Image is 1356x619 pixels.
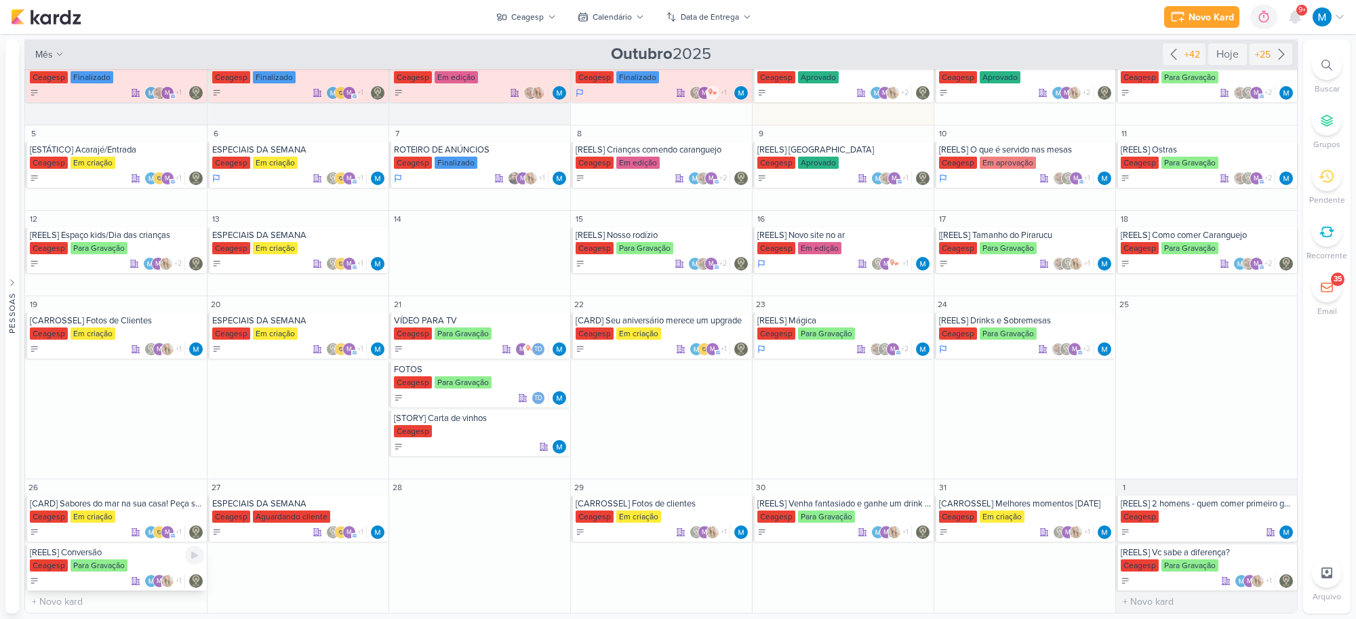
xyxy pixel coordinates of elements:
div: Ceagesp [757,327,795,340]
img: Leviê Agência de Marketing Digital [189,257,203,271]
div: 20 [209,298,222,311]
p: m [1073,176,1079,182]
img: Yasmin Yumi [161,342,174,356]
div: Finalizado [616,71,659,83]
div: mlegnaioli@gmail.com [342,257,356,271]
div: [ESTÁTICO] Acarajé/Entrada [30,144,204,155]
img: Yasmin Yumi [524,172,538,185]
p: m [709,261,714,268]
div: mlegnaioli@gmail.com [161,86,174,100]
div: mlegnaioli@gmail.com [342,86,356,100]
p: m [702,90,707,97]
p: Recorrente [1307,249,1347,262]
div: Colaboradores: Sarah Violante, Yasmin Yumi [523,86,549,100]
span: +1 [901,173,909,184]
div: 5 [26,127,40,140]
img: Leviê Agência de Marketing Digital [371,86,384,100]
div: 16 [754,212,767,226]
button: Novo Kard [1164,6,1239,28]
div: A Fazer [1121,259,1130,268]
div: Aprovado [798,71,839,83]
div: Responsável: MARIANA MIRANDA [553,172,566,185]
img: Sarah Violante [696,257,710,271]
div: Em Andamento [394,173,402,184]
p: m [165,176,170,182]
div: mlegnaioli@gmail.com [879,257,893,271]
div: [[REELS] Tamanho do Pirarucu [939,230,1113,241]
div: A Fazer [757,88,767,98]
span: +2 [1263,258,1272,269]
img: MARIANA MIRANDA [326,86,340,100]
div: [REELS] Nosso rodízio [576,230,749,241]
div: Ceagesp [212,327,250,340]
div: Em Andamento [939,173,947,184]
div: Para Gravação [1161,71,1218,83]
p: m [1254,90,1259,97]
img: Leviê Agência de Marketing Digital [1241,172,1255,185]
div: Ceagesp [30,327,68,340]
div: Responsável: Leviê Agência de Marketing Digital [1279,257,1293,271]
div: Ceagesp [757,71,795,83]
div: [REELS] Espaço kids/Dia das crianças [30,230,204,241]
p: Email [1317,305,1337,317]
div: A Fazer [212,259,222,268]
span: 2025 [611,43,711,65]
div: Responsável: Leviê Agência de Marketing Digital [189,172,203,185]
img: MARIANA MIRANDA [371,172,384,185]
img: IDBOX - Agência de Design [334,172,348,185]
div: 10 [936,127,949,140]
span: +2 [718,173,727,184]
img: MARIANA MIRANDA [144,172,158,185]
div: Responsável: Leviê Agência de Marketing Digital [734,172,748,185]
div: Ceagesp [939,242,977,254]
div: [REELS] Novo site no ar [757,230,931,241]
div: Colaboradores: MARIANA MIRANDA, mlegnaioli@gmail.com, Yasmin Yumi, Thais de carvalho, Sarah Violante [143,257,185,271]
div: Em Andamento [212,173,220,184]
div: Ceagesp [1121,242,1159,254]
div: mlegnaioli@gmail.com [151,257,165,271]
strong: Outubro [611,44,673,64]
div: Responsável: Leviê Agência de Marketing Digital [916,86,930,100]
div: Ceagesp [939,327,977,340]
div: 14 [391,212,404,226]
div: Aprovado [798,157,839,169]
div: [CARD] Seu aniversário merece um upgrade [576,315,749,326]
div: Aprovado [980,71,1020,83]
div: Pessoas [6,292,18,333]
div: 22 [572,298,586,311]
div: mlegnaioli@gmail.com [888,172,901,185]
div: 23 [754,298,767,311]
div: A Fazer [757,174,767,183]
div: Para Gravação [798,327,855,340]
div: 24 [936,298,949,311]
div: Colaboradores: Sarah Violante, Leviê Agência de Marketing Digital, Yasmin Yumi, Thais de carvalho [1053,257,1094,271]
p: m [155,261,161,268]
div: [REELS] Como comer Caranguejo [1121,230,1294,241]
div: Em aprovação [980,157,1036,169]
img: MARIANA MIRANDA [870,86,883,100]
div: Colaboradores: Gabriel Bastos, mlegnaioli@gmail.com, Yasmin Yumi, Thais de carvalho [508,172,549,185]
img: Sarah Violante [879,172,893,185]
p: m [883,261,889,268]
div: 19 [26,298,40,311]
img: Leviê Agência de Marketing Digital [189,86,203,100]
img: kardz.app [11,9,81,25]
div: Responsável: MARIANA MIRANDA [916,257,930,271]
div: ESPECIAIS DA SEMANA [212,230,386,241]
div: Colaboradores: Sarah Violante, Leviê Agência de Marketing Digital, mlegnaioli@gmail.com, Yasmin Y... [1233,172,1275,185]
p: m [1254,261,1259,268]
div: A Fazer [939,259,949,268]
div: 9 [754,127,767,140]
p: Pendente [1309,194,1345,206]
div: mlegnaioli@gmail.com [878,86,892,100]
div: Para Gravação [980,327,1037,340]
div: Ceagesp [212,242,250,254]
img: Sarah Violante [1233,172,1247,185]
div: A Fazer [30,88,39,98]
span: +1 [174,173,182,184]
div: 21 [391,298,404,311]
img: Gabriel Bastos [508,172,521,185]
div: Ceagesp [757,242,795,254]
li: Ctrl + F [1303,50,1351,95]
p: m [165,90,170,97]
